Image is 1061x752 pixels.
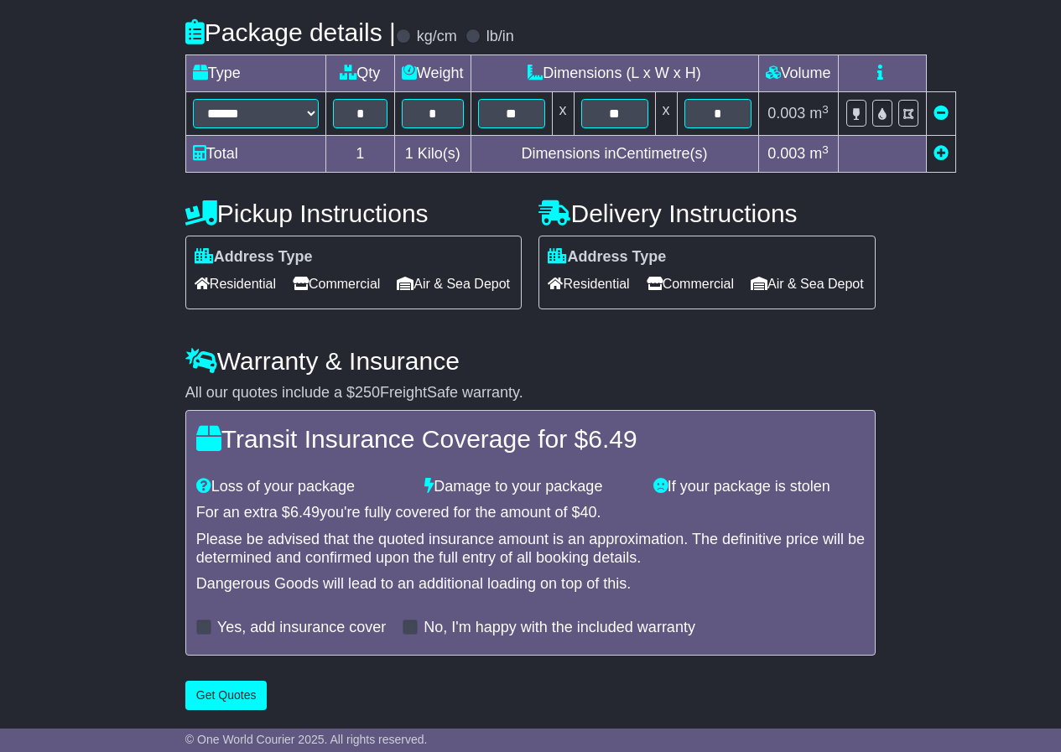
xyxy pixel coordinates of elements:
[185,200,523,227] h4: Pickup Instructions
[552,92,574,136] td: x
[293,271,380,297] span: Commercial
[548,271,629,297] span: Residential
[397,271,510,297] span: Air & Sea Depot
[486,28,514,46] label: lb/in
[645,478,873,496] div: If your package is stolen
[655,92,677,136] td: x
[417,28,457,46] label: kg/cm
[822,103,829,116] sup: 3
[767,105,805,122] span: 0.003
[325,136,394,173] td: 1
[934,145,949,162] a: Add new item
[405,145,413,162] span: 1
[196,504,865,522] div: For an extra $ you're fully covered for the amount of $ .
[196,575,865,594] div: Dangerous Goods will lead to an additional loading on top of this.
[580,504,597,521] span: 40
[647,271,734,297] span: Commercial
[424,619,695,637] label: No, I'm happy with the included warranty
[355,384,380,401] span: 250
[588,425,637,453] span: 6.49
[196,425,865,453] h4: Transit Insurance Coverage for $
[290,504,320,521] span: 6.49
[185,136,325,173] td: Total
[809,105,829,122] span: m
[751,271,864,297] span: Air & Sea Depot
[195,248,313,267] label: Address Type
[185,347,876,375] h4: Warranty & Insurance
[185,18,396,46] h4: Package details |
[394,55,471,92] td: Weight
[185,55,325,92] td: Type
[822,143,829,156] sup: 3
[196,531,865,567] div: Please be advised that the quoted insurance amount is an approximation. The definitive price will...
[758,55,838,92] td: Volume
[185,384,876,402] div: All our quotes include a $ FreightSafe warranty.
[471,136,758,173] td: Dimensions in Centimetre(s)
[471,55,758,92] td: Dimensions (L x W x H)
[195,271,276,297] span: Residential
[548,248,666,267] label: Address Type
[185,733,428,746] span: © One World Courier 2025. All rights reserved.
[538,200,876,227] h4: Delivery Instructions
[809,145,829,162] span: m
[185,681,268,710] button: Get Quotes
[394,136,471,173] td: Kilo(s)
[217,619,386,637] label: Yes, add insurance cover
[188,478,416,496] div: Loss of your package
[767,145,805,162] span: 0.003
[416,478,644,496] div: Damage to your package
[325,55,394,92] td: Qty
[934,105,949,122] a: Remove this item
